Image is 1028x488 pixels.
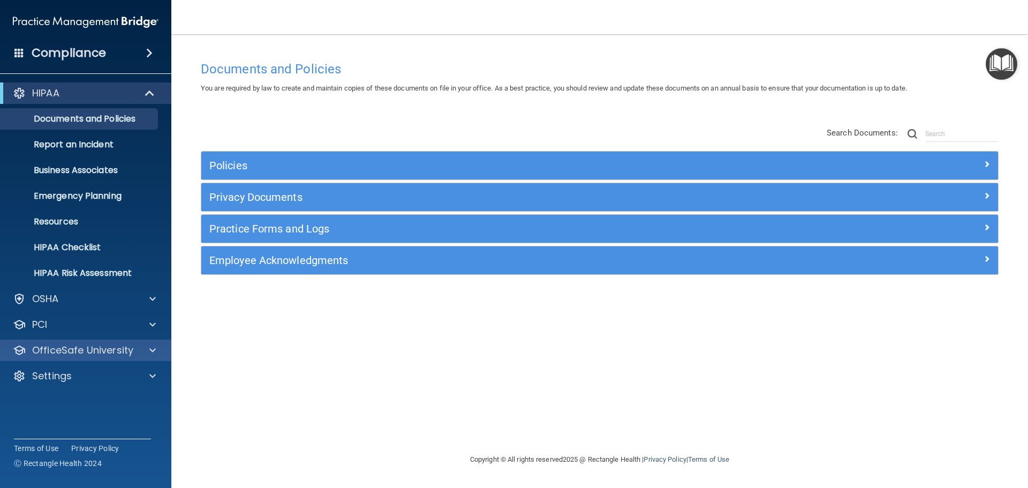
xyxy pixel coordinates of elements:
button: Open Resource Center [986,48,1017,80]
a: Settings [13,370,156,382]
div: Copyright © All rights reserved 2025 @ Rectangle Health | | [404,442,795,477]
a: HIPAA [13,87,155,100]
p: HIPAA Risk Assessment [7,268,153,279]
p: Emergency Planning [7,191,153,201]
a: Terms of Use [14,443,58,454]
p: PCI [32,318,47,331]
h5: Privacy Documents [209,191,791,203]
a: Policies [209,157,990,174]
input: Search [925,126,999,142]
span: You are required by law to create and maintain copies of these documents on file in your office. ... [201,84,907,92]
img: ic-search.3b580494.png [908,129,917,139]
p: HIPAA [32,87,59,100]
span: Ⓒ Rectangle Health 2024 [14,458,102,469]
p: OfficeSafe University [32,344,133,357]
a: Privacy Policy [644,455,686,463]
h5: Policies [209,160,791,171]
a: OfficeSafe University [13,344,156,357]
p: Resources [7,216,153,227]
p: HIPAA Checklist [7,242,153,253]
a: PCI [13,318,156,331]
p: OSHA [32,292,59,305]
a: OSHA [13,292,156,305]
h5: Practice Forms and Logs [209,223,791,235]
h4: Documents and Policies [201,62,999,76]
h5: Employee Acknowledgments [209,254,791,266]
img: PMB logo [13,11,158,33]
h4: Compliance [32,46,106,61]
p: Settings [32,370,72,382]
span: Search Documents: [827,128,898,138]
p: Business Associates [7,165,153,176]
a: Employee Acknowledgments [209,252,990,269]
a: Privacy Policy [71,443,119,454]
a: Practice Forms and Logs [209,220,990,237]
a: Terms of Use [688,455,729,463]
p: Documents and Policies [7,114,153,124]
a: Privacy Documents [209,189,990,206]
p: Report an Incident [7,139,153,150]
